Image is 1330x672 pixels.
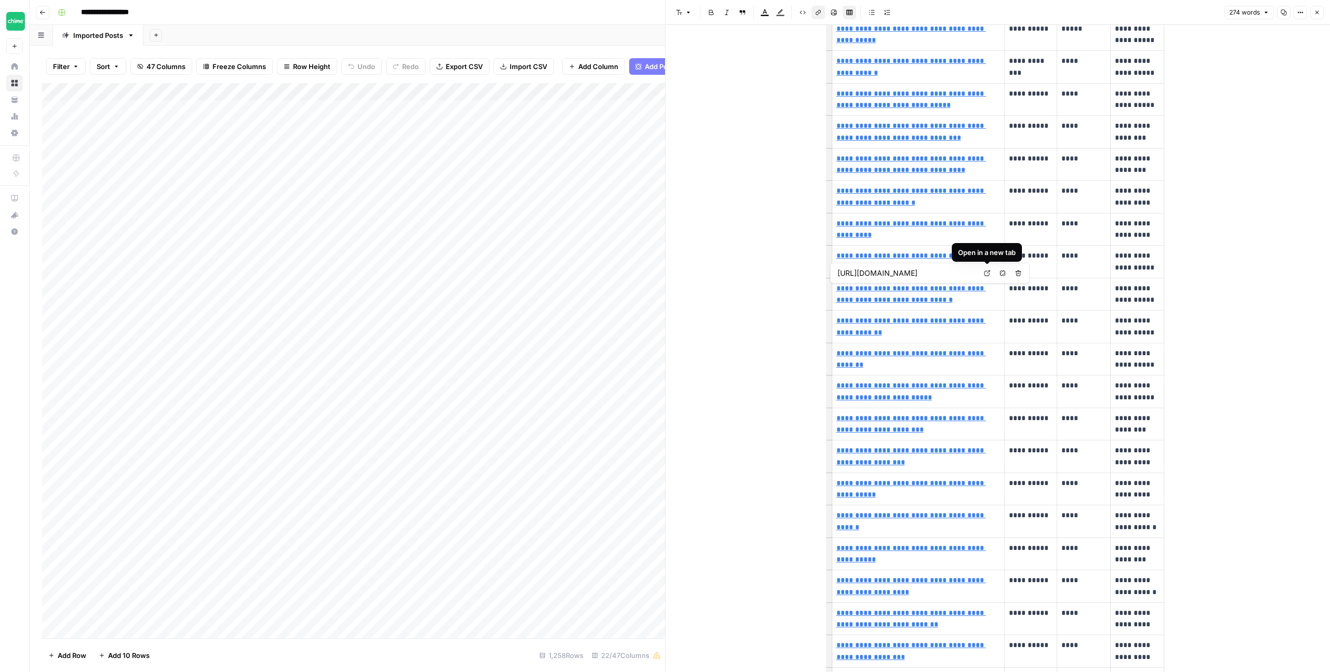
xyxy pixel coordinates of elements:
button: What's new? [6,207,23,223]
button: Filter [46,58,86,75]
span: Add 10 Rows [108,650,150,661]
button: Add Row [42,647,92,664]
div: What's new? [7,207,22,223]
button: Add Column [562,58,625,75]
button: Row Height [277,58,337,75]
span: Add Column [578,61,618,72]
button: 274 words [1225,6,1274,19]
button: Freeze Columns [196,58,273,75]
span: Export CSV [446,61,483,72]
button: Export CSV [430,58,489,75]
a: Home [6,58,23,75]
a: Your Data [6,91,23,108]
span: Freeze Columns [212,61,266,72]
div: 1,258 Rows [535,647,588,664]
button: Sort [90,58,126,75]
span: Add Power Agent [645,61,701,72]
a: Usage [6,108,23,125]
span: Add Row [58,650,86,661]
a: AirOps Academy [6,190,23,207]
span: Sort [97,61,110,72]
button: Add Power Agent [629,58,708,75]
div: Imported Posts [73,30,123,41]
span: Undo [357,61,375,72]
button: Import CSV [494,58,554,75]
button: Undo [341,58,382,75]
span: Import CSV [510,61,547,72]
span: 274 words [1229,8,1260,17]
button: Workspace: Chime [6,8,23,34]
div: Open in a new tab [958,247,1016,258]
span: 47 Columns [147,61,185,72]
button: Add 10 Rows [92,647,156,664]
a: Browse [6,75,23,91]
button: 47 Columns [130,58,192,75]
img: Chime Logo [6,12,25,31]
span: Redo [402,61,419,72]
button: Redo [386,58,425,75]
a: Settings [6,125,23,141]
span: Filter [53,61,70,72]
span: Row Height [293,61,330,72]
button: Help + Support [6,223,23,240]
div: 22/47 Columns [588,647,665,664]
a: Imported Posts [53,25,143,46]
